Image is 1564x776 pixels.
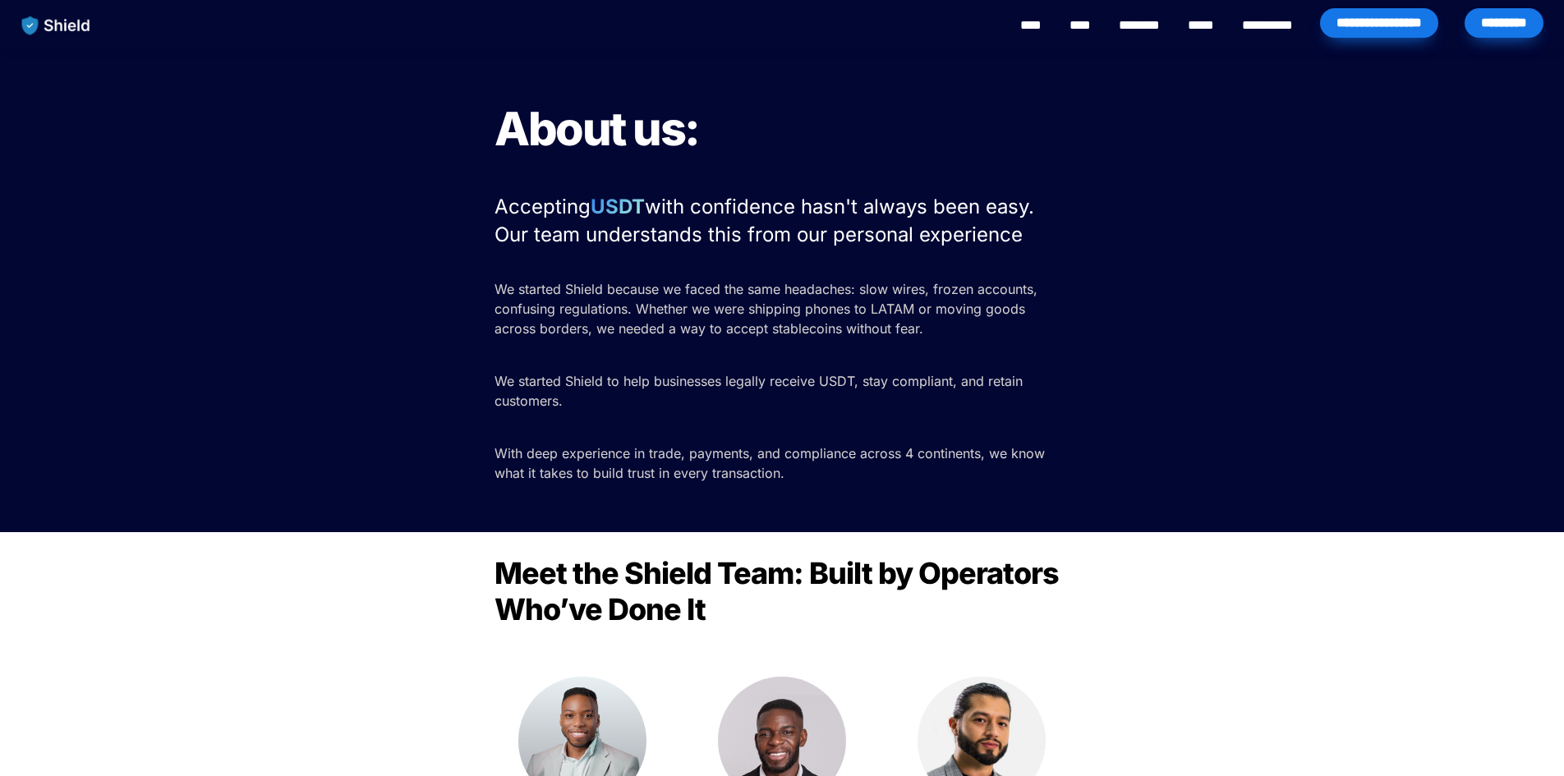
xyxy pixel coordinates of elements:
[494,195,591,218] span: Accepting
[14,8,99,43] img: website logo
[494,555,1065,627] span: Meet the Shield Team: Built by Operators Who’ve Done It
[591,195,645,218] strong: USDT
[494,373,1027,409] span: We started Shield to help businesses legally receive USDT, stay compliant, and retain customers.
[494,281,1042,337] span: We started Shield because we faced the same headaches: slow wires, frozen accounts, confusing reg...
[494,101,699,157] span: About us:
[494,445,1049,481] span: With deep experience in trade, payments, and compliance across 4 continents, we know what it take...
[494,195,1040,246] span: with confidence hasn't always been easy. Our team understands this from our personal experience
